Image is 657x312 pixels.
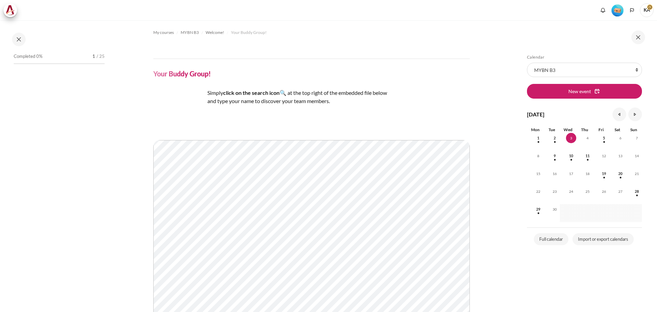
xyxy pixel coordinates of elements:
[598,5,608,15] div: Show notification window with no new notifications
[14,53,42,60] span: Completed 0%
[550,133,560,143] span: 2
[14,52,105,71] a: Completed 0% 1 / 25
[153,89,205,140] img: dsf
[5,5,15,15] img: Architeck
[550,186,560,197] span: 23
[599,133,609,143] span: 5
[527,110,544,118] h4: [DATE]
[640,3,654,17] a: User menu
[615,151,626,161] span: 13
[533,151,543,161] span: 8
[96,53,105,60] span: / 25
[627,5,637,15] button: Languages
[181,28,199,37] a: MYBN B3
[550,169,560,179] span: 16
[640,3,654,17] span: KA
[568,88,591,95] span: New event
[550,204,560,214] span: 30
[231,28,267,37] a: Your Buddy Group!
[566,169,576,179] span: 17
[599,172,609,176] a: Friday, 19 September events
[534,233,568,246] a: Full calendar
[153,27,470,38] nav: Navigation bar
[533,207,543,211] a: Monday, 29 September events
[92,53,95,60] span: 1
[632,186,642,197] span: 28
[566,151,576,161] span: 10
[533,204,543,214] span: 29
[566,186,576,197] span: 24
[615,133,626,143] span: 6
[615,186,626,197] span: 27
[632,133,642,143] span: 7
[153,29,174,36] span: My courses
[599,169,609,179] span: 19
[533,169,543,179] span: 15
[632,169,642,179] span: 21
[582,169,593,179] span: 18
[615,127,620,132] span: Sat
[564,127,572,132] span: Wed
[560,133,576,151] td: Today
[632,189,642,194] a: Sunday, 28 September events
[223,89,280,96] strong: click on the search icon
[582,133,593,143] span: 4
[615,172,626,176] a: Saturday, 20 September events
[533,133,543,143] span: 1
[611,4,623,16] img: Level #1
[566,154,576,158] a: Wednesday, 10 September events
[582,186,593,197] span: 25
[572,233,634,246] a: Import or export calendars
[533,136,543,140] a: Monday, 1 September events
[630,127,637,132] span: Sun
[582,151,593,161] span: 11
[549,127,555,132] span: Tue
[598,127,604,132] span: Fri
[206,28,224,37] a: Welcome!
[632,151,642,161] span: 14
[599,136,609,140] a: Friday, 5 September events
[599,186,609,197] span: 26
[3,3,21,17] a: Architeck Architeck
[609,4,626,16] a: Level #1
[153,69,211,78] h4: Your Buddy Group!
[582,154,593,158] a: Thursday, 11 September events
[206,29,224,36] span: Welcome!
[533,186,543,197] span: 22
[566,133,576,143] span: 3
[527,54,642,60] h5: Calendar
[153,28,174,37] a: My courses
[153,89,393,105] p: Simply 🔍 at the top right of the embedded file below and type your name to discover your team mem...
[550,154,560,158] a: Tuesday, 9 September events
[615,169,626,179] span: 20
[550,136,560,140] a: Tuesday, 2 September events
[581,127,588,132] span: Thu
[599,151,609,161] span: 12
[181,29,199,36] span: MYBN B3
[531,127,540,132] span: Mon
[550,151,560,161] span: 9
[231,29,267,36] span: Your Buddy Group!
[527,54,642,247] section: Blocks
[527,84,642,98] button: New event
